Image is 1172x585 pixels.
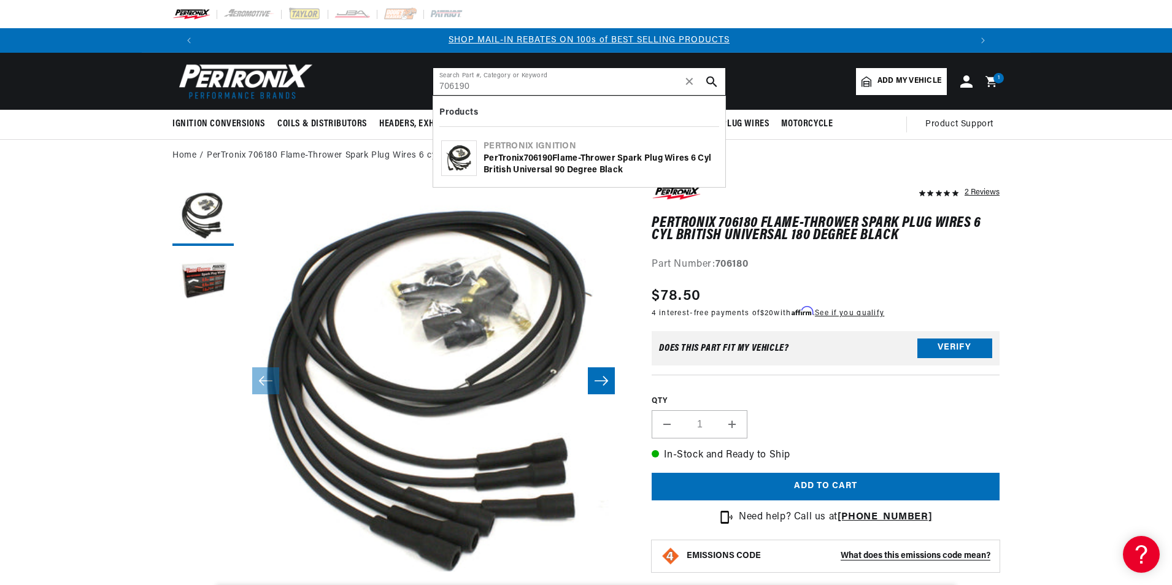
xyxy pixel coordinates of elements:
[687,551,761,560] strong: EMISSIONS CODE
[652,448,1000,464] p: In-Stock and Ready to Ship
[204,34,974,47] div: 2 of 3
[841,551,990,560] strong: What does this emissions code mean?
[661,546,680,566] img: Emissions code
[207,149,583,162] a: PerTronix 706180 Flame-Thrower Spark Plug Wires 6 cyl British Universal 180 Degree Black
[815,310,884,317] a: See if you qualify - Learn more about Affirm Financing (opens in modal)
[172,118,265,131] span: Ignition Conversions
[204,34,974,47] div: Announcement
[433,68,725,95] input: Search Part #, Category or Keyword
[739,510,932,526] p: Need help? Call us at
[695,118,769,131] span: Spark Plug Wires
[659,343,788,353] div: Does This part fit My vehicle?
[925,118,993,131] span: Product Support
[917,338,992,358] button: Verify
[652,396,1000,407] label: QTY
[652,307,884,319] p: 4 interest-free payments of with .
[484,140,717,153] div: Pertronix Ignition
[715,259,749,269] strong: 706180
[172,185,627,578] media-gallery: Gallery Viewer
[925,110,1000,139] summary: Product Support
[172,110,271,139] summary: Ignition Conversions
[277,118,367,131] span: Coils & Distributors
[442,141,476,175] img: PerTronix 706190 Flame-Thrower Spark Plug Wires 6 cyl British Universal 90 Degree Black
[373,110,529,139] summary: Headers, Exhausts & Components
[172,149,196,162] a: Home
[652,473,1000,500] button: Add to cart
[698,68,725,95] button: search button
[524,154,553,163] b: 706190
[172,149,1000,162] nav: breadcrumbs
[652,257,1000,273] div: Part Number:
[439,108,478,117] b: Products
[856,68,947,95] a: Add my vehicle
[271,110,373,139] summary: Coils & Distributors
[971,28,995,53] button: Translation missing: en.sections.announcements.next_announcement
[652,285,701,307] span: $78.50
[775,110,839,139] summary: Motorcycle
[142,28,1030,53] slideshow-component: Translation missing: en.sections.announcements.announcement_bar
[172,252,234,313] button: Load image 2 in gallery view
[760,310,774,317] span: $20
[172,60,314,102] img: Pertronix
[838,512,932,522] a: [PHONE_NUMBER]
[687,551,990,562] button: EMISSIONS CODEWhat does this emissions code mean?
[172,185,234,246] button: Load image 1 in gallery view
[998,73,1000,83] span: 1
[688,110,776,139] summary: Spark Plug Wires
[484,153,717,177] div: PerTronix Flame-Thrower Spark Plug Wires 6 cyl British Universal 90 Degree Black
[781,118,833,131] span: Motorcycle
[379,118,523,131] span: Headers, Exhausts & Components
[449,36,730,45] a: SHOP MAIL-IN REBATES ON 100s of BEST SELLING PRODUCTS
[252,367,279,394] button: Slide left
[877,75,941,87] span: Add my vehicle
[792,307,813,316] span: Affirm
[588,367,615,394] button: Slide right
[177,28,201,53] button: Translation missing: en.sections.announcements.previous_announcement
[652,217,1000,242] h1: PerTronix 706180 Flame-Thrower Spark Plug Wires 6 cyl British Universal 180 Degree Black
[965,185,1000,199] div: 2 Reviews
